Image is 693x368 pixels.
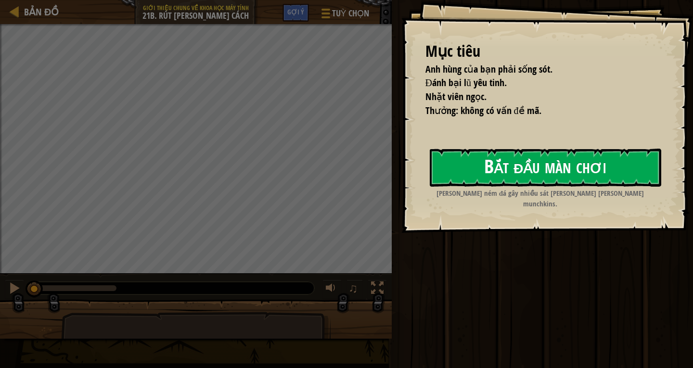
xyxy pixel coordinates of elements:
li: Đánh bại lũ yêu tinh. [413,76,657,90]
span: Nhặt viên ngọc. [425,90,487,103]
span: Anh hùng của bạn phải sống sót. [425,63,552,76]
p: [PERSON_NAME] ném đá gây nhiều sát [PERSON_NAME] [PERSON_NAME] munchkins. [424,188,656,209]
span: Bản đồ [24,5,59,18]
span: Tuỳ chọn [332,7,369,20]
span: Thưởng: không có vấn đề mã. [425,104,541,117]
li: Nhặt viên ngọc. [413,90,657,104]
a: Bản đồ [19,5,59,18]
button: ♫ [346,279,363,299]
span: Đánh bại lũ yêu tinh. [425,76,507,89]
button: Bật tắt chế độ toàn màn hình [368,279,387,299]
li: Anh hùng của bạn phải sống sót. [413,63,657,76]
span: ♫ [348,281,358,295]
button: Tùy chỉnh âm lượng [322,279,342,299]
div: Mục tiêu [425,40,659,63]
button: Ctrl + P: Pause [5,279,24,299]
li: Thưởng: không có vấn đề mã. [413,104,657,118]
button: Tuỳ chọn [314,4,375,26]
button: Bắt đầu màn chơi [430,149,661,187]
span: Gợi ý [287,7,304,16]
